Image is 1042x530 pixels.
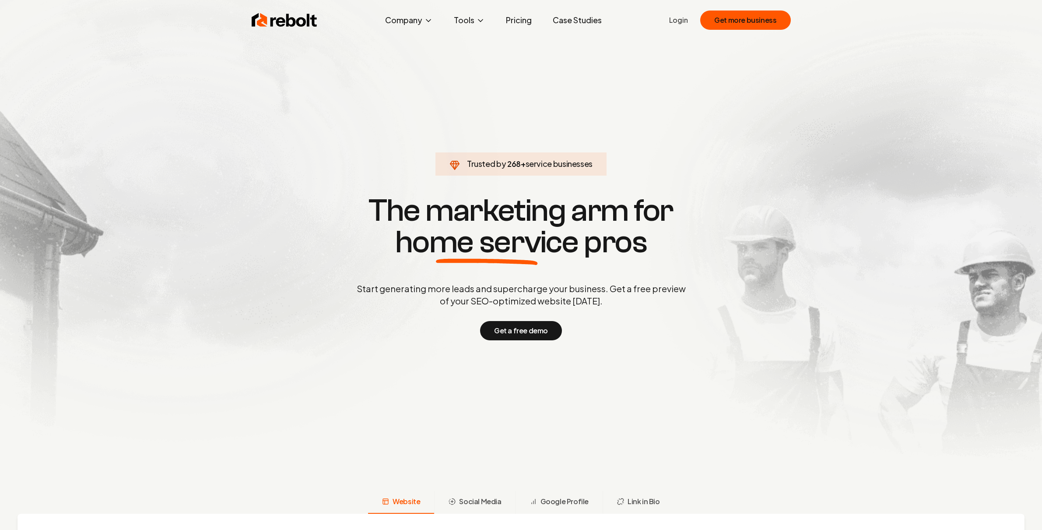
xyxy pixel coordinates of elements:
button: Google Profile [516,491,603,514]
button: Company [378,11,440,29]
a: Pricing [499,11,539,29]
span: Google Profile [540,496,589,507]
button: Website [368,491,434,514]
span: + [521,159,526,169]
h1: The marketing arm for pros [311,195,731,258]
span: Social Media [459,496,501,507]
a: Login [669,15,688,25]
button: Social Media [434,491,515,514]
span: home service [395,226,579,258]
span: service businesses [526,159,593,169]
span: 268 [507,158,521,170]
p: Start generating more leads and supercharge your business. Get a free preview of your SEO-optimiz... [355,283,688,307]
img: Rebolt Logo [252,11,317,29]
button: Tools [447,11,492,29]
button: Link in Bio [603,491,674,514]
button: Get a free demo [480,321,562,340]
button: Get more business [700,11,790,30]
span: Trusted by [467,159,506,169]
span: Website [393,496,420,507]
span: Link in Bio [628,496,660,507]
a: Case Studies [546,11,609,29]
